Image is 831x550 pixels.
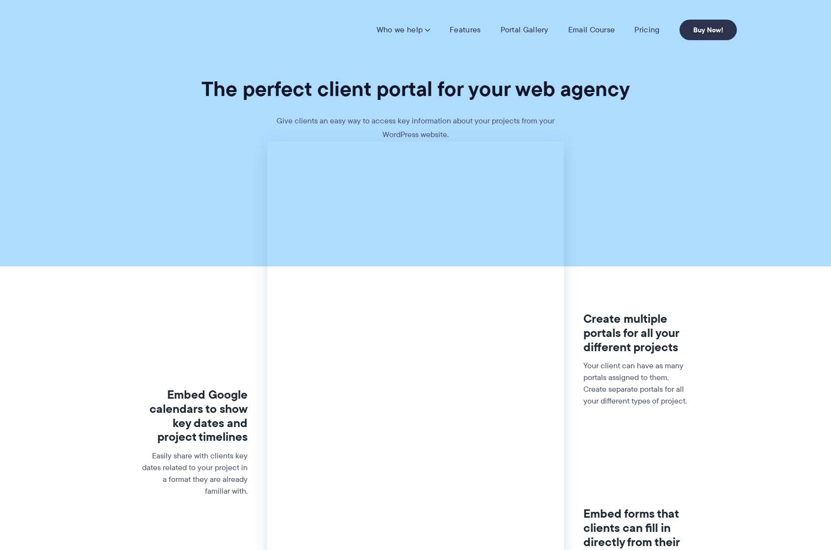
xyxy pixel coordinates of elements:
[269,114,563,142] p: Give clients an easy way to access key information about your projects from your WordPress website.
[634,25,659,35] a: Pricing
[140,388,248,444] h3: Embed Google calendars to show key dates and project timelines
[140,450,248,497] p: Easily share with clients key dates related to your project in a format they are already familiar...
[583,312,691,354] h3: Create multiple portals for all your different projects
[501,25,549,35] a: Portal Gallery
[450,25,480,35] a: Features
[583,360,691,407] p: Your client can have as many portals assigned to them. Create separate portals for all your diffe...
[680,20,737,40] a: Buy Now!
[377,25,430,35] a: Who we help
[568,25,615,35] a: Email Course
